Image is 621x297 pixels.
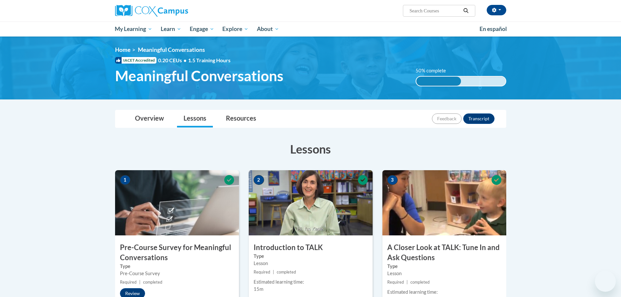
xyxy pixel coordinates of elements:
div: Main menu [105,22,516,37]
button: Transcript [463,113,495,124]
span: My Learning [115,25,152,33]
div: Lesson [387,270,501,277]
span: | [407,280,408,285]
span: En español [480,25,507,32]
div: Estimated learning time: [387,289,501,296]
span: 0.20 CEUs [158,57,188,64]
span: Required [254,270,270,275]
h3: Lessons [115,141,506,157]
a: Home [115,46,130,53]
a: My Learning [111,22,157,37]
span: Required [387,280,404,285]
span: 1.5 Training Hours [188,57,230,63]
span: completed [277,270,296,275]
div: Lesson [254,260,368,267]
span: 15m [254,286,263,292]
div: Estimated learning time: [254,278,368,286]
span: Engage [190,25,214,33]
div: Pre-Course Survey [120,270,234,277]
span: • [184,57,186,63]
span: completed [410,280,430,285]
input: Search Courses [409,7,461,15]
a: Lessons [177,110,213,127]
span: 2 [254,175,264,185]
a: About [253,22,283,37]
span: 3 [387,175,398,185]
span: About [257,25,279,33]
a: Cox Campus [115,5,239,17]
img: Course Image [115,170,239,235]
span: Explore [222,25,248,33]
a: En español [475,22,511,36]
h3: Pre-Course Survey for Meaningful Conversations [115,243,239,263]
a: Explore [218,22,253,37]
span: Learn [161,25,181,33]
a: Engage [185,22,218,37]
img: Course Image [382,170,506,235]
label: 50% complete [416,67,453,74]
label: Type [254,253,368,260]
img: Cox Campus [115,5,188,17]
a: Overview [128,110,170,127]
a: Resources [219,110,263,127]
span: | [273,270,274,275]
h3: Introduction to TALK [249,243,373,253]
button: Account Settings [487,5,506,15]
label: Type [120,263,234,270]
iframe: Button to launch messaging window [595,271,616,292]
span: Required [120,280,137,285]
h3: A Closer Look at TALK: Tune In and Ask Questions [382,243,506,263]
button: Search [461,7,471,15]
label: Type [387,263,501,270]
a: Learn [156,22,185,37]
img: Course Image [249,170,373,235]
span: completed [143,280,162,285]
span: | [139,280,140,285]
span: Meaningful Conversations [115,67,283,84]
span: Meaningful Conversations [138,46,205,53]
div: 50% complete [416,77,461,86]
button: Feedback [432,113,462,124]
span: 1 [120,175,130,185]
span: IACET Accredited [115,57,156,64]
